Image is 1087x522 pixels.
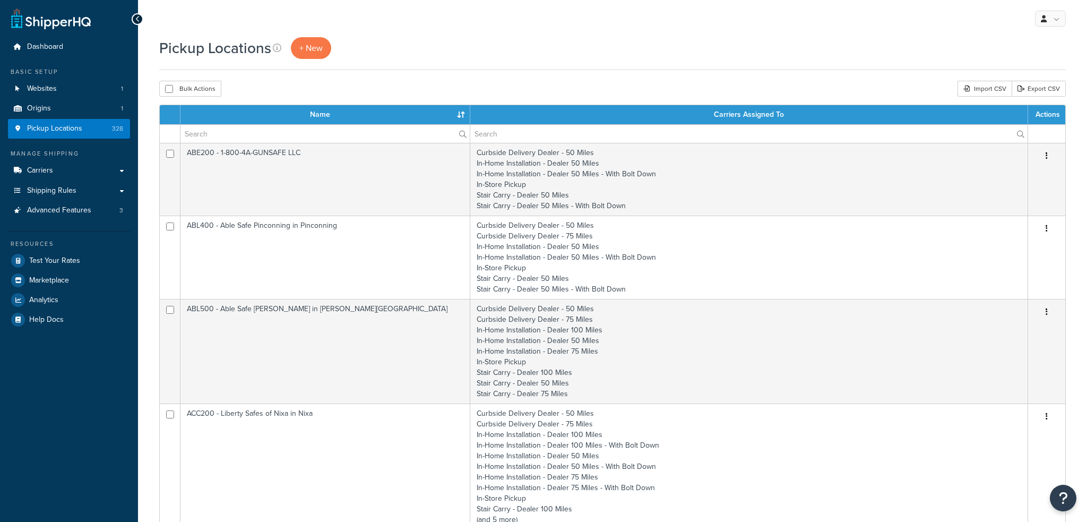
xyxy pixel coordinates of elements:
li: Origins [8,99,130,118]
a: + New [291,37,331,59]
a: Test Your Rates [8,251,130,270]
span: Carriers [27,166,53,175]
input: Search [470,125,1028,143]
span: + New [299,42,323,54]
span: 1 [121,84,123,93]
th: Name : activate to sort column ascending [180,105,470,124]
span: Shipping Rules [27,186,76,195]
span: Dashboard [27,42,63,52]
span: 1 [121,104,123,113]
td: Curbside Delivery Dealer - 50 Miles Curbside Delivery Dealer - 75 Miles In-Home Installation - De... [470,299,1028,404]
button: Bulk Actions [159,81,221,97]
a: Shipping Rules [8,181,130,201]
a: Marketplace [8,271,130,290]
div: Basic Setup [8,67,130,76]
li: Websites [8,79,130,99]
span: 3 [119,206,123,215]
a: Carriers [8,161,130,181]
td: ABE200 - 1-800-4A-GUNSAFE LLC [180,143,470,216]
th: Actions [1028,105,1065,124]
a: Dashboard [8,37,130,57]
span: Advanced Features [27,206,91,215]
input: Search [180,125,470,143]
span: Origins [27,104,51,113]
span: Analytics [29,296,58,305]
div: Import CSV [957,81,1012,97]
span: Test Your Rates [29,256,80,266]
div: Resources [8,239,130,249]
span: Help Docs [29,315,64,324]
span: 328 [112,124,123,133]
h1: Pickup Locations [159,38,271,58]
a: Advanced Features 3 [8,201,130,220]
li: Advanced Features [8,201,130,220]
span: Pickup Locations [27,124,82,133]
a: Origins 1 [8,99,130,118]
td: Curbside Delivery Dealer - 50 Miles Curbside Delivery Dealer - 75 Miles In-Home Installation - De... [470,216,1028,299]
a: Websites 1 [8,79,130,99]
th: Carriers Assigned To [470,105,1028,124]
td: ABL500 - Able Safe [PERSON_NAME] in [PERSON_NAME][GEOGRAPHIC_DATA] [180,299,470,404]
button: Open Resource Center [1050,485,1076,511]
a: Export CSV [1012,81,1066,97]
span: Marketplace [29,276,69,285]
td: ABL400 - Able Safe Pinconning in Pinconning [180,216,470,299]
a: Analytics [8,290,130,310]
li: Pickup Locations [8,119,130,139]
a: Help Docs [8,310,130,329]
a: Pickup Locations 328 [8,119,130,139]
td: Curbside Delivery Dealer - 50 Miles In-Home Installation - Dealer 50 Miles In-Home Installation -... [470,143,1028,216]
span: Websites [27,84,57,93]
a: ShipperHQ Home [11,8,91,29]
div: Manage Shipping [8,149,130,158]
